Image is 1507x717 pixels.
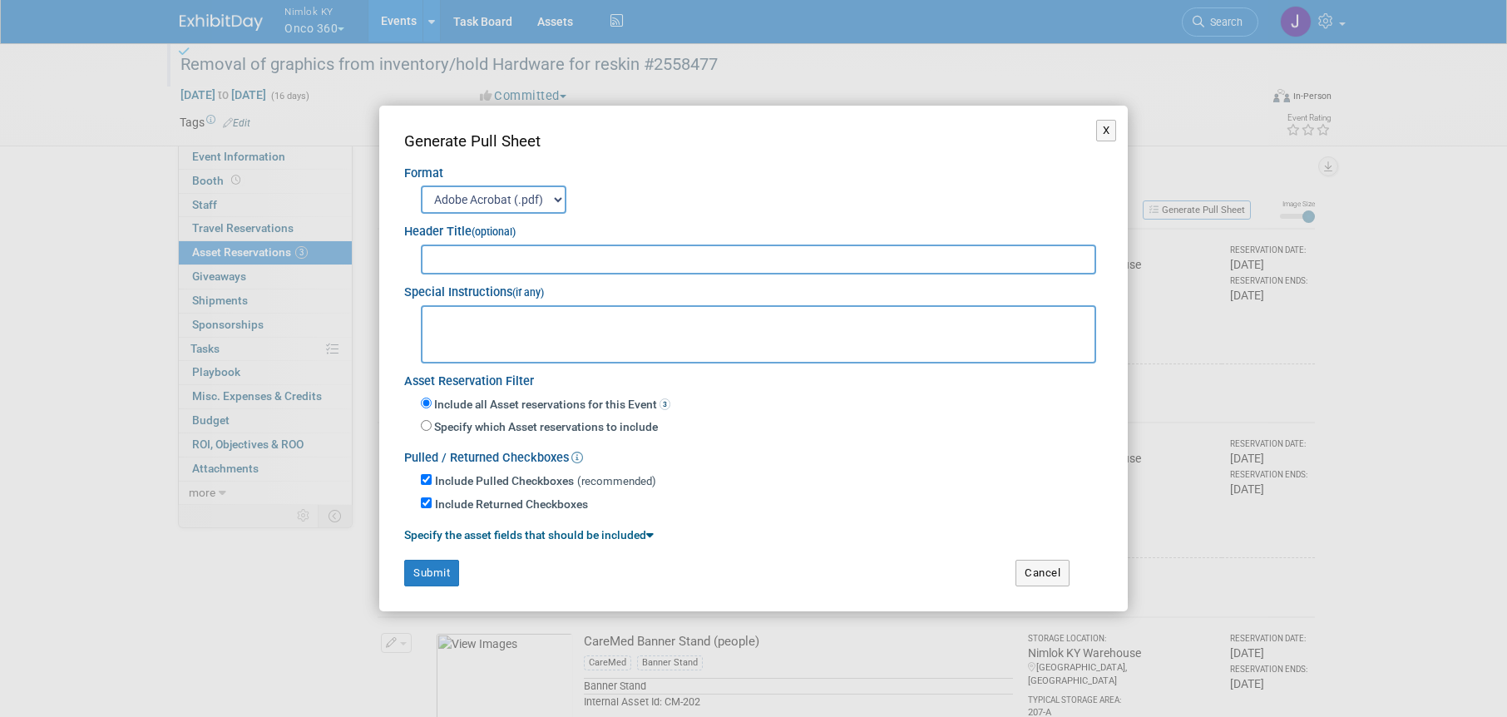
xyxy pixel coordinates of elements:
small: (optional) [472,226,516,238]
div: Pulled / Returned Checkboxes [404,440,1103,467]
small: (if any) [512,287,544,299]
label: Specify which Asset reservations to include [432,419,658,436]
div: Generate Pull Sheet [404,131,1103,153]
div: Asset Reservation Filter [404,363,1103,391]
div: Header Title [404,214,1103,241]
button: X [1096,120,1117,141]
button: Cancel [1015,560,1070,586]
label: Include all Asset reservations for this Event [432,397,670,413]
div: Format [404,153,1103,183]
a: Specify the asset fields that should be included [404,528,654,541]
div: Special Instructions [404,274,1103,302]
label: Include Returned Checkboxes [435,497,588,513]
span: (recommended) [577,475,656,487]
label: Include Pulled Checkboxes [435,473,574,490]
button: Submit [404,560,459,586]
span: 3 [660,398,670,410]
